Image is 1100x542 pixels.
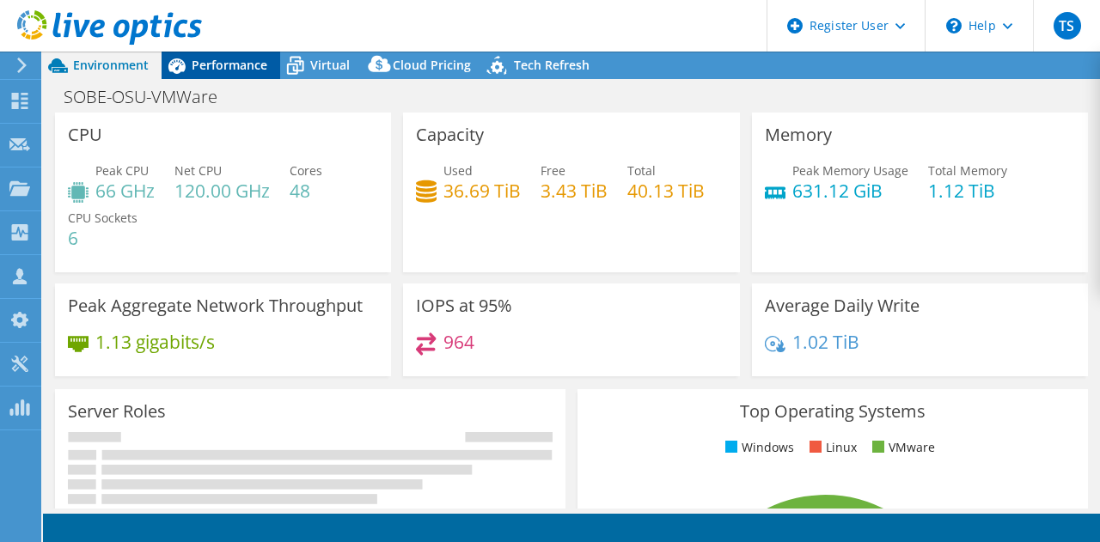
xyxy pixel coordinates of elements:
[68,296,363,315] h3: Peak Aggregate Network Throughput
[721,438,794,457] li: Windows
[443,181,521,200] h4: 36.69 TiB
[792,162,908,179] span: Peak Memory Usage
[765,296,920,315] h3: Average Daily Write
[868,438,935,457] li: VMware
[95,162,149,179] span: Peak CPU
[290,181,322,200] h4: 48
[765,125,832,144] h3: Memory
[290,162,322,179] span: Cores
[192,57,267,73] span: Performance
[174,162,222,179] span: Net CPU
[68,228,137,247] h4: 6
[792,181,908,200] h4: 631.12 GiB
[1054,12,1081,40] span: TS
[68,125,102,144] h3: CPU
[68,402,166,421] h3: Server Roles
[792,332,859,351] h4: 1.02 TiB
[443,162,473,179] span: Used
[416,296,512,315] h3: IOPS at 95%
[805,438,857,457] li: Linux
[310,57,350,73] span: Virtual
[541,181,608,200] h4: 3.43 TiB
[928,181,1007,200] h4: 1.12 TiB
[590,402,1075,421] h3: Top Operating Systems
[928,162,1007,179] span: Total Memory
[95,181,155,200] h4: 66 GHz
[73,57,149,73] span: Environment
[443,332,474,351] h4: 964
[416,125,484,144] h3: Capacity
[627,181,705,200] h4: 40.13 TiB
[946,18,962,33] svg: \n
[541,162,565,179] span: Free
[514,57,590,73] span: Tech Refresh
[174,181,270,200] h4: 120.00 GHz
[68,210,137,226] span: CPU Sockets
[627,162,656,179] span: Total
[95,332,215,351] h4: 1.13 gigabits/s
[56,88,244,107] h1: SOBE-OSU-VMWare
[393,57,471,73] span: Cloud Pricing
